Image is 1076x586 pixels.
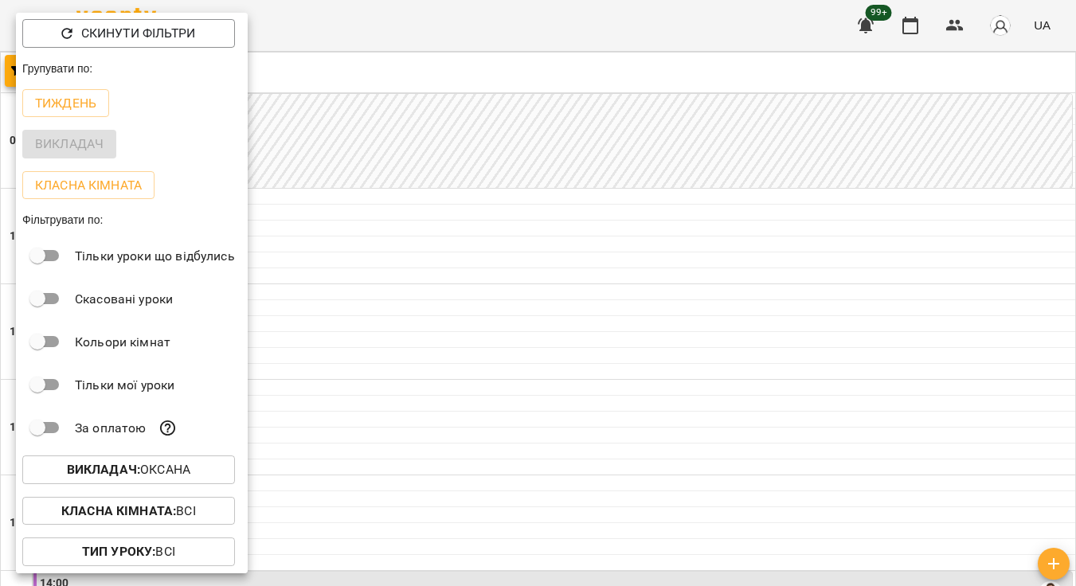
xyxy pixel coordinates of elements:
button: Тиждень [22,89,109,118]
div: Групувати по: [16,54,248,83]
p: Кольори кімнат [75,333,170,352]
button: Викладач:Оксана [22,455,235,484]
p: Всі [82,542,175,561]
p: Тільки мої уроки [75,376,174,395]
b: Класна кімната : [61,503,176,518]
p: Тиждень [35,94,96,113]
div: Фільтрувати по: [16,205,248,234]
p: Всі [61,502,196,521]
button: Тип Уроку:Всі [22,537,235,566]
p: Класна кімната [35,176,142,195]
button: Класна кімната:Всі [22,497,235,525]
p: Скасовані уроки [75,290,173,309]
button: Скинути фільтри [22,19,235,48]
button: Класна кімната [22,171,155,200]
p: За оплатою [75,419,146,438]
p: Тільки уроки що відбулись [75,247,235,266]
p: Скинути фільтри [81,24,195,43]
p: Оксана [67,460,190,479]
b: Тип Уроку : [82,544,155,559]
b: Викладач : [67,462,140,477]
